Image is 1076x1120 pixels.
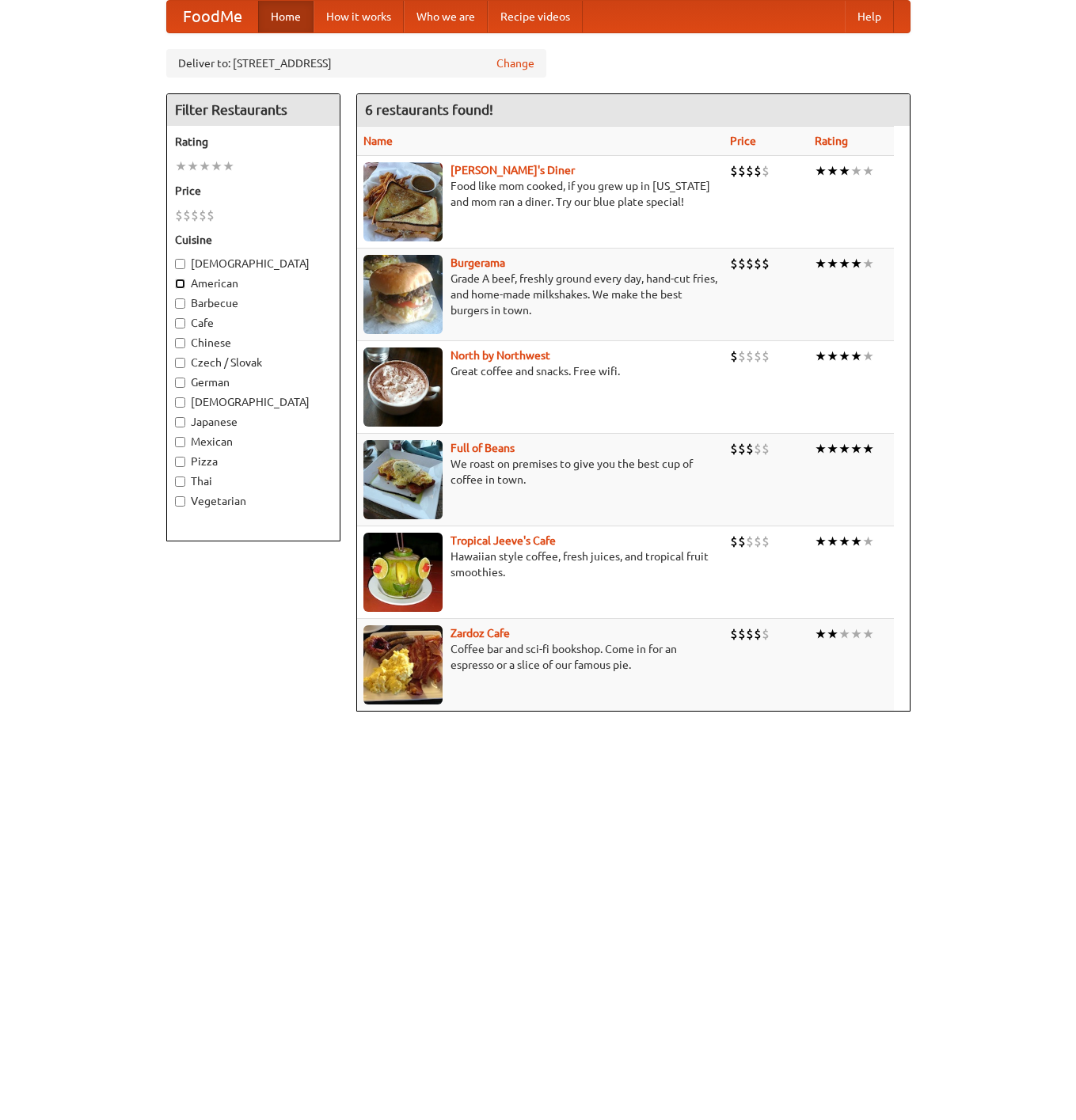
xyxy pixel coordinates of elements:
[199,158,211,175] li: ★
[175,473,332,489] label: Thai
[363,549,717,580] p: Hawaiian style coffee, fresh juices, and tropical fruit smoothies.
[363,271,717,318] p: Grade A beef, freshly ground every day, hand-cut fries, and home-made milkshakes. We make the bes...
[363,456,717,488] p: We roast on premises to give you the best cup of coffee in town.
[827,162,838,180] li: ★
[363,162,443,241] img: sallys.jpg
[175,315,332,331] label: Cafe
[827,347,838,365] li: ★
[738,625,746,643] li: $
[738,162,746,180] li: $
[730,625,738,643] li: $
[862,347,874,365] li: ★
[746,440,754,457] li: $
[175,232,332,248] h5: Cuisine
[167,1,258,32] a: FoodMe
[730,347,738,365] li: $
[175,437,185,447] input: Mexican
[730,533,738,550] li: $
[754,162,762,180] li: $
[762,440,770,457] li: $
[199,207,207,224] li: $
[815,135,848,147] a: Rating
[451,627,510,640] a: Zardoz Cafe
[175,496,185,507] input: Vegetarian
[850,533,862,550] li: ★
[258,1,314,32] a: Home
[451,256,505,269] b: Burgerama
[762,533,770,550] li: $
[175,454,332,469] label: Pizza
[175,134,332,150] h5: Rating
[746,255,754,272] li: $
[754,347,762,365] li: $
[838,533,850,550] li: ★
[754,440,762,457] li: $
[207,207,215,224] li: $
[451,164,575,177] a: [PERSON_NAME]'s Diner
[175,457,185,467] input: Pizza
[175,259,185,269] input: [DEMOGRAPHIC_DATA]
[314,1,404,32] a: How it works
[175,378,185,388] input: German
[183,207,191,224] li: $
[175,338,185,348] input: Chinese
[175,158,187,175] li: ★
[167,94,340,126] h4: Filter Restaurants
[175,394,332,410] label: [DEMOGRAPHIC_DATA]
[175,374,332,390] label: German
[363,641,717,673] p: Coffee bar and sci-fi bookshop. Come in for an espresso or a slice of our famous pie.
[862,625,874,643] li: ★
[862,440,874,457] li: ★
[404,1,488,32] a: Who we are
[175,493,332,509] label: Vegetarian
[838,347,850,365] li: ★
[827,625,838,643] li: ★
[175,256,332,271] label: [DEMOGRAPHIC_DATA]
[738,255,746,272] li: $
[862,255,874,272] li: ★
[762,162,770,180] li: $
[175,335,332,351] label: Chinese
[175,207,183,224] li: $
[762,255,770,272] li: $
[191,207,199,224] li: $
[738,440,746,457] li: $
[175,298,185,309] input: Barbecue
[451,534,556,547] a: Tropical Jeeve's Cafe
[211,158,222,175] li: ★
[187,158,199,175] li: ★
[754,625,762,643] li: $
[754,255,762,272] li: $
[451,349,550,362] a: North by Northwest
[175,183,332,199] h5: Price
[730,135,756,147] a: Price
[738,533,746,550] li: $
[738,347,746,365] li: $
[815,347,827,365] li: ★
[762,625,770,643] li: $
[754,533,762,550] li: $
[850,625,862,643] li: ★
[746,347,754,365] li: $
[862,162,874,180] li: ★
[815,255,827,272] li: ★
[815,162,827,180] li: ★
[363,625,443,704] img: zardoz.jpg
[838,625,850,643] li: ★
[838,440,850,457] li: ★
[451,442,515,454] b: Full of Beans
[850,440,862,457] li: ★
[730,255,738,272] li: $
[175,434,332,450] label: Mexican
[175,414,332,430] label: Japanese
[827,440,838,457] li: ★
[175,476,185,487] input: Thai
[838,162,850,180] li: ★
[363,178,717,210] p: Food like mom cooked, if you grew up in [US_STATE] and mom ran a diner. Try our blue plate special!
[850,347,862,365] li: ★
[222,158,234,175] li: ★
[746,162,754,180] li: $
